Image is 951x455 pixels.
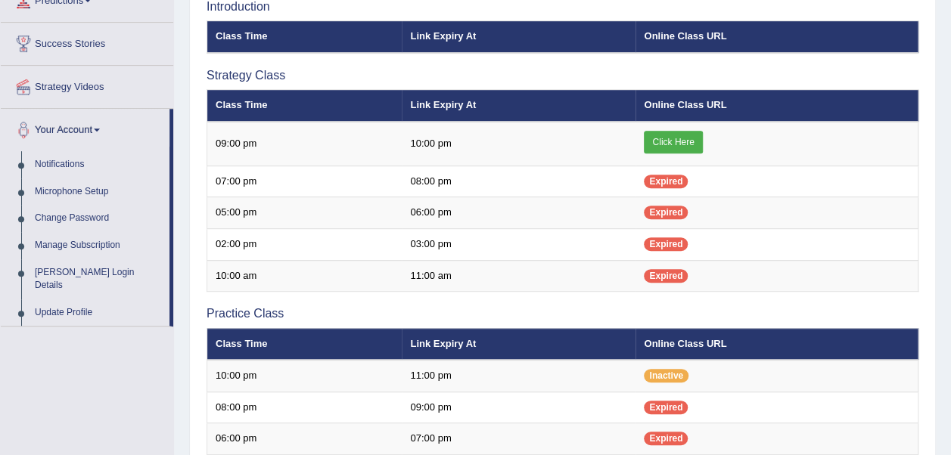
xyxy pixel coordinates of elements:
a: Success Stories [1,23,173,60]
td: 09:00 pm [402,392,636,423]
td: 10:00 pm [402,122,636,166]
a: [PERSON_NAME] Login Details [28,259,169,299]
td: 09:00 pm [207,122,402,166]
td: 08:00 pm [402,166,636,197]
span: Expired [644,401,688,414]
td: 10:00 pm [207,360,402,392]
th: Link Expiry At [402,90,636,122]
a: Manage Subscription [28,232,169,259]
td: 11:00 am [402,260,636,292]
td: 10:00 am [207,260,402,292]
a: Microphone Setup [28,178,169,206]
span: Expired [644,206,688,219]
th: Online Class URL [636,90,918,122]
span: Expired [644,175,688,188]
a: Your Account [1,109,169,147]
th: Online Class URL [636,328,918,360]
a: Update Profile [28,299,169,327]
td: 07:00 pm [402,423,636,455]
span: Expired [644,269,688,283]
a: Strategy Videos [1,66,173,104]
td: 08:00 pm [207,392,402,423]
td: 06:00 pm [402,197,636,229]
td: 02:00 pm [207,228,402,260]
td: 03:00 pm [402,228,636,260]
td: 06:00 pm [207,423,402,455]
th: Class Time [207,328,402,360]
span: Inactive [644,369,688,382]
th: Online Class URL [636,21,918,53]
th: Link Expiry At [402,21,636,53]
td: 11:00 pm [402,360,636,392]
a: Click Here [644,131,702,153]
a: Notifications [28,151,169,178]
td: 07:00 pm [207,166,402,197]
h3: Practice Class [207,307,918,320]
h3: Strategy Class [207,69,918,82]
span: Expired [644,432,688,445]
td: 05:00 pm [207,197,402,229]
th: Class Time [207,21,402,53]
a: Change Password [28,205,169,232]
th: Link Expiry At [402,328,636,360]
span: Expired [644,237,688,251]
th: Class Time [207,90,402,122]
